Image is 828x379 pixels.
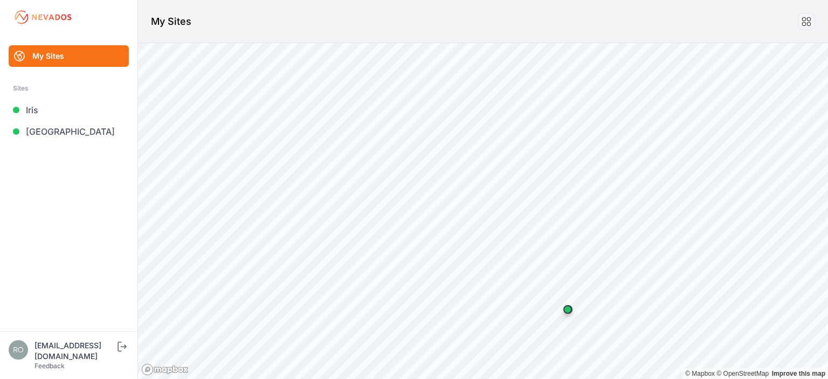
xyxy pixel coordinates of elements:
div: Map marker [557,299,578,320]
img: rono@prim.com [9,340,28,360]
h1: My Sites [151,14,191,29]
a: OpenStreetMap [716,370,769,377]
img: Nevados [13,9,73,26]
div: [EMAIL_ADDRESS][DOMAIN_NAME] [34,340,115,362]
a: [GEOGRAPHIC_DATA] [9,121,129,142]
a: Iris [9,99,129,121]
canvas: Map [138,43,828,379]
a: Feedback [34,362,65,370]
div: Sites [13,82,125,95]
a: Mapbox logo [141,363,189,376]
a: Map feedback [772,370,825,377]
a: My Sites [9,45,129,67]
a: Mapbox [685,370,715,377]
